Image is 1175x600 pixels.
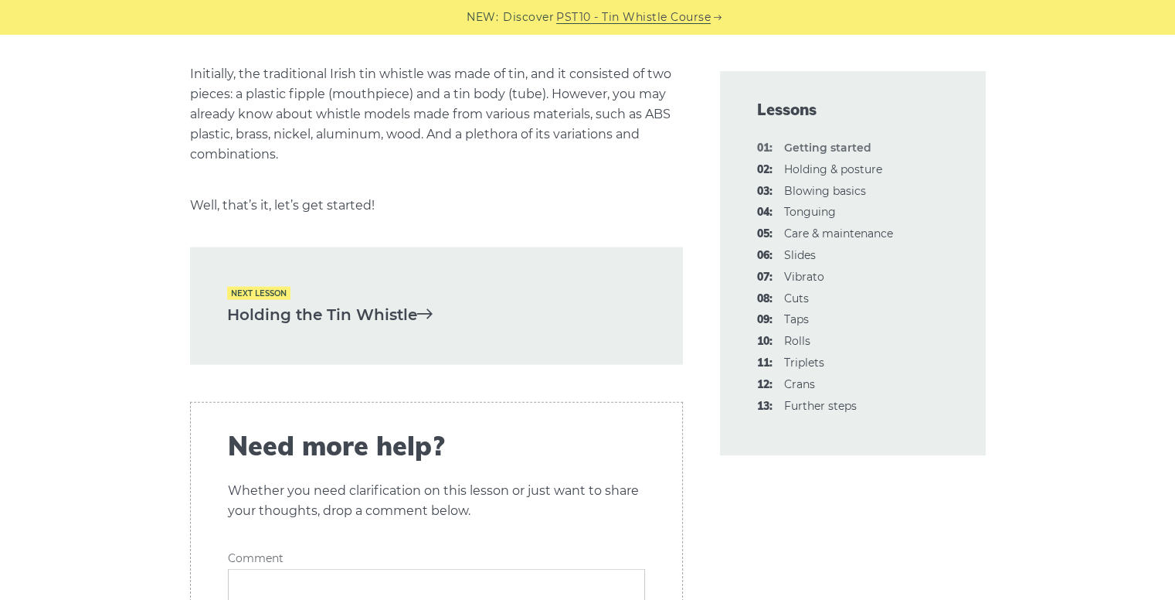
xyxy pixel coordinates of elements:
[190,64,683,165] p: Initially, the traditional Irish tin whistle was made of tin, and it consisted of two pieces: a p...
[784,356,824,370] a: 11:Triplets
[784,248,816,262] a: 06:Slides
[757,311,773,329] span: 09:
[190,196,683,216] p: Well, that’s it, let’s get started!
[784,270,824,284] a: 07:Vibrato
[784,334,810,348] a: 10:Rolls
[757,99,949,121] span: Lessons
[784,227,893,240] a: 05:Care & maintenance
[784,399,857,413] a: 13:Further steps
[757,139,773,158] span: 01:
[503,9,554,26] span: Discover
[757,161,773,179] span: 02:
[228,431,645,462] span: Need more help?
[784,312,809,326] a: 09:Taps
[757,354,773,373] span: 11:
[228,481,645,521] p: Whether you need clarification on this lesson or just want to share your thoughts, drop a comment...
[757,376,773,394] span: 12:
[784,205,836,219] a: 04:Tonguing
[757,397,773,416] span: 13:
[757,332,773,351] span: 10:
[227,302,646,328] a: Holding the Tin Whistle
[467,9,498,26] span: NEW:
[784,377,815,391] a: 12:Crans
[757,225,773,244] span: 05:
[757,290,773,309] span: 08:
[784,141,871,155] strong: Getting started
[784,162,882,176] a: 02:Holding & posture
[227,287,290,300] span: Next lesson
[228,552,645,565] label: Comment
[784,291,809,305] a: 08:Cuts
[757,247,773,265] span: 06:
[757,182,773,201] span: 03:
[757,203,773,222] span: 04:
[556,9,711,26] a: PST10 - Tin Whistle Course
[757,268,773,287] span: 07:
[784,184,866,198] a: 03:Blowing basics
